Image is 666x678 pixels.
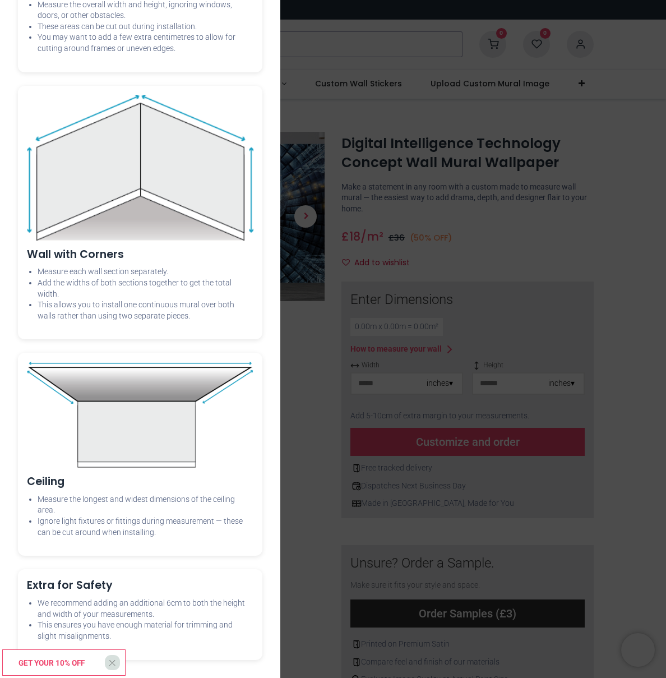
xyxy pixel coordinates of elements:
li: These areas can be cut out during installation. [38,21,253,33]
li: We recommend adding an additional 6cm to both the height and width of your measurements. [38,598,253,620]
img: Wall with Corners [27,95,253,241]
img: Ceiling [27,362,253,468]
li: Measure the longest and widest dimensions of the ceiling area. [38,494,253,516]
iframe: Brevo live chat [621,633,655,667]
li: This allows you to install one continuous mural over both walls rather than using two separate pi... [38,299,253,321]
h3: Extra for Safety [27,578,253,593]
li: This ensures you have enough material for trimming and slight misalignments. [38,620,253,642]
li: You may want to add a few extra centimetres to allow for cutting around frames or uneven edges. [38,32,253,54]
li: Ignore light fixtures or fittings during measurement — these can be cut around when installing. [38,516,253,538]
li: Add the widths of both sections together to get the total width. [38,278,253,299]
h3: Ceiling [27,474,253,490]
li: Measure each wall section separately. [38,266,253,278]
h3: Wall with Corners [27,247,253,262]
